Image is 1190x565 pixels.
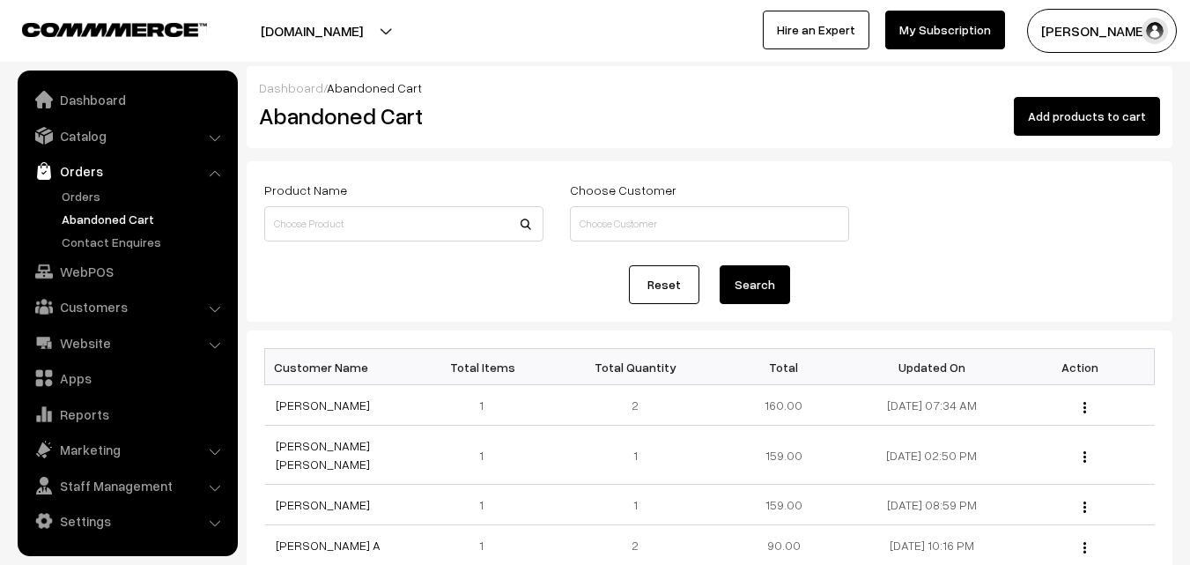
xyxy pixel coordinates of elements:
a: Contact Enquires [57,233,232,251]
a: Dashboard [22,84,232,115]
a: Abandoned Cart [57,210,232,228]
img: Menu [1083,542,1086,554]
td: 159.00 [709,485,857,525]
a: Marketing [22,434,232,465]
button: [PERSON_NAME] [1027,9,1177,53]
div: / [259,78,1160,97]
button: [DOMAIN_NAME] [199,9,425,53]
a: Hire an Expert [763,11,869,49]
td: 159.00 [709,426,857,485]
img: Menu [1083,451,1086,463]
td: 1 [561,485,709,525]
label: Product Name [264,181,347,199]
th: Customer Name [265,349,413,385]
img: Menu [1083,402,1086,413]
a: Reset [629,265,699,304]
input: Choose Product [264,206,543,242]
th: Updated On [858,349,1006,385]
a: COMMMERCE [22,18,176,39]
span: Abandoned Cart [327,80,422,95]
a: [PERSON_NAME] [PERSON_NAME] [276,438,370,472]
td: [DATE] 02:50 PM [858,426,1006,485]
td: 2 [561,385,709,426]
a: Customers [22,291,232,323]
button: Add products to cart [1014,97,1160,136]
th: Action [1006,349,1154,385]
a: WebPOS [22,256,232,287]
a: Reports [22,398,232,430]
th: Total [709,349,857,385]
input: Choose Customer [570,206,849,242]
td: [DATE] 08:59 PM [858,485,1006,525]
a: My Subscription [885,11,1005,49]
a: Dashboard [259,80,323,95]
a: Apps [22,362,232,394]
a: Orders [22,155,232,187]
td: 1 [413,485,561,525]
a: [PERSON_NAME] [276,398,370,413]
h2: Abandoned Cart [259,102,542,130]
td: 1 [561,426,709,485]
td: 160.00 [709,385,857,426]
td: 1 [413,385,561,426]
label: Choose Customer [570,181,676,199]
img: Menu [1083,502,1086,513]
a: Settings [22,505,232,537]
a: [PERSON_NAME] A [276,538,381,553]
a: Catalog [22,120,232,152]
th: Total Items [413,349,561,385]
td: 1 [413,426,561,485]
a: Orders [57,187,232,205]
button: Search [720,265,790,304]
a: Website [22,327,232,359]
a: [PERSON_NAME] [276,497,370,512]
td: [DATE] 07:34 AM [858,385,1006,426]
img: user [1142,18,1168,44]
img: COMMMERCE [22,23,207,36]
th: Total Quantity [561,349,709,385]
a: Staff Management [22,470,232,502]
